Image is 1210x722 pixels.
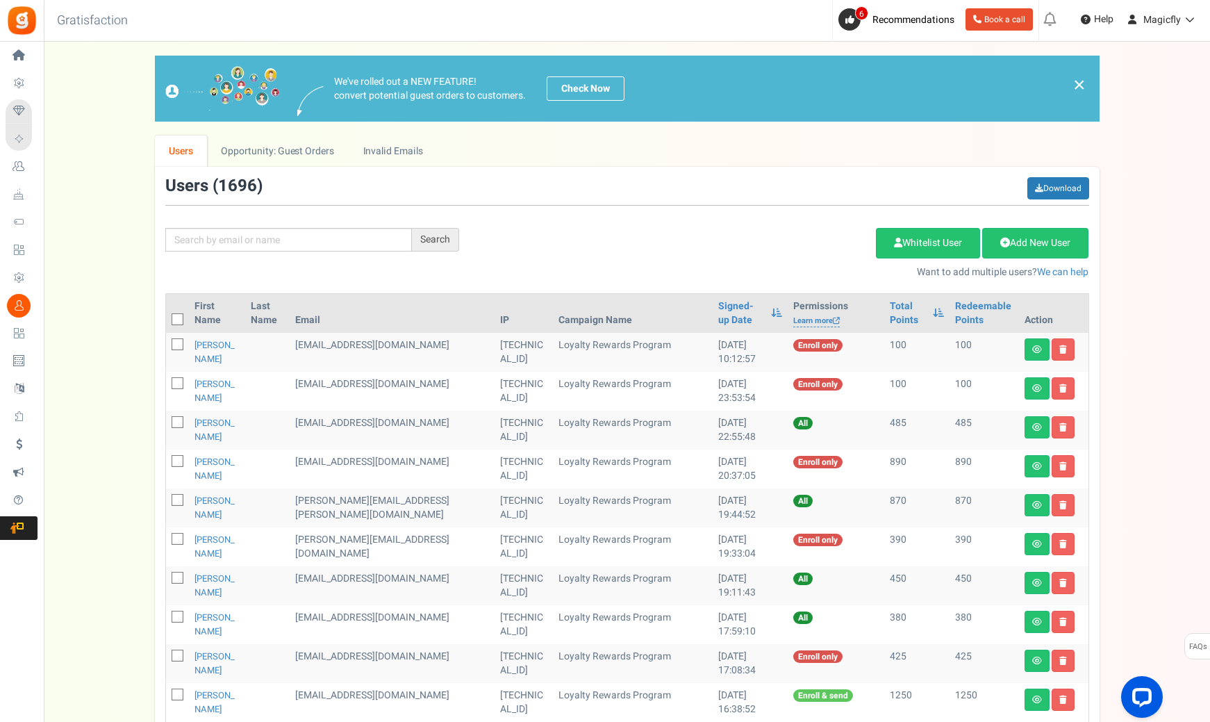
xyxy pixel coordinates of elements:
[884,527,950,566] td: 390
[194,494,235,521] a: [PERSON_NAME]
[1075,8,1119,31] a: Help
[793,612,813,624] span: All
[1059,618,1067,626] i: Delete user
[713,411,788,450] td: [DATE] 22:55:48
[713,527,788,566] td: [DATE] 19:33:04
[793,339,843,352] span: Enroll only
[495,683,553,722] td: [TECHNICAL_ID]
[1032,462,1042,470] i: View details
[334,75,526,103] p: We've rolled out a NEW FEATURE! convert potential guest orders to customers.
[290,527,495,566] td: [PERSON_NAME][EMAIL_ADDRESS][DOMAIN_NAME]
[884,333,950,372] td: 100
[290,372,495,411] td: [EMAIL_ADDRESS][DOMAIN_NAME]
[1032,501,1042,509] i: View details
[1059,462,1067,470] i: Delete user
[495,411,553,450] td: [TECHNICAL_ID]
[793,417,813,429] span: All
[218,174,257,198] span: 1696
[207,136,348,167] a: Opportunity: Guest Orders
[982,228,1088,259] a: Add New User
[290,333,495,372] td: [EMAIL_ADDRESS][DOMAIN_NAME]
[290,294,495,333] th: Email
[1032,618,1042,626] i: View details
[950,527,1018,566] td: 390
[793,573,813,585] span: All
[165,228,412,252] input: Search by email or name
[884,372,950,411] td: 100
[553,683,713,722] td: Loyalty Rewards Program
[194,650,235,677] a: [PERSON_NAME]
[165,177,263,195] h3: Users ( )
[884,566,950,605] td: 450
[1037,265,1088,279] a: We can help
[884,644,950,683] td: 425
[6,5,38,36] img: Gratisfaction
[718,300,764,327] a: Signed-up Date
[965,8,1033,31] a: Book a call
[713,333,788,372] td: [DATE] 10:12:57
[349,136,437,167] a: Invalid Emails
[713,683,788,722] td: [DATE] 16:38:52
[713,605,788,644] td: [DATE] 17:59:10
[553,566,713,605] td: Loyalty Rewards Program
[194,572,235,599] a: [PERSON_NAME]
[950,566,1018,605] td: 450
[553,450,713,489] td: Loyalty Rewards Program
[1032,540,1042,548] i: View details
[1059,657,1067,665] i: Delete user
[955,300,1013,327] a: Redeemable Points
[297,86,324,116] img: images
[553,294,713,333] th: Campaign Name
[1027,177,1089,199] a: Download
[793,534,843,546] span: Enroll only
[194,533,235,560] a: [PERSON_NAME]
[412,228,459,252] div: Search
[876,228,980,259] a: Whitelist User
[290,489,495,527] td: [PERSON_NAME][EMAIL_ADDRESS][PERSON_NAME][DOMAIN_NAME]
[1059,501,1067,509] i: Delete user
[1143,13,1181,27] span: Magicfly
[553,411,713,450] td: Loyalty Rewards Program
[950,333,1018,372] td: 100
[1059,423,1067,432] i: Delete user
[713,372,788,411] td: [DATE] 23:53:54
[950,605,1018,644] td: 380
[884,605,950,644] td: 380
[165,66,280,111] img: images
[495,566,553,605] td: [TECHNICAL_ID]
[547,76,624,101] a: Check Now
[788,294,885,333] th: Permissions
[194,338,235,366] a: [PERSON_NAME]
[290,605,495,644] td: [EMAIL_ADDRESS][DOMAIN_NAME]
[1032,423,1042,432] i: View details
[713,566,788,605] td: [DATE] 19:11:43
[950,372,1018,411] td: 100
[793,650,843,663] span: Enroll only
[245,294,290,333] th: Last Name
[1032,345,1042,354] i: View details
[1032,579,1042,587] i: View details
[950,644,1018,683] td: 425
[1019,294,1088,333] th: Action
[855,6,868,20] span: 6
[1032,696,1042,704] i: View details
[1059,579,1067,587] i: Delete user
[872,13,954,27] span: Recommendations
[194,455,235,482] a: [PERSON_NAME]
[194,377,235,404] a: [PERSON_NAME]
[553,605,713,644] td: Loyalty Rewards Program
[884,411,950,450] td: 485
[495,372,553,411] td: [TECHNICAL_ID]
[495,605,553,644] td: [TECHNICAL_ID]
[1188,634,1207,660] span: FAQs
[713,644,788,683] td: [DATE] 17:08:34
[1059,384,1067,393] i: Delete user
[553,489,713,527] td: Loyalty Rewards Program
[1059,696,1067,704] i: Delete user
[890,300,926,327] a: Total Points
[793,378,843,391] span: Enroll only
[189,294,246,333] th: First Name
[495,333,553,372] td: [TECHNICAL_ID]
[1073,76,1086,93] a: ×
[950,411,1018,450] td: 485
